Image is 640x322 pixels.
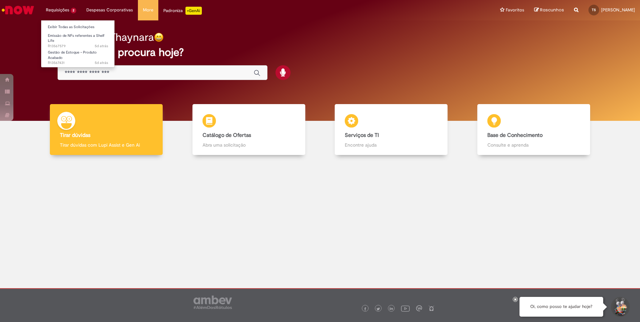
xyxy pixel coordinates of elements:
[46,7,69,13] span: Requisições
[428,305,434,311] img: logo_footer_naosei.png
[203,142,295,148] p: Abra uma solicitação
[41,20,115,68] ul: Requisições
[71,8,76,13] span: 2
[506,7,524,13] span: Favoritos
[163,7,202,15] div: Padroniza
[185,7,202,15] p: +GenAi
[95,44,108,49] time: 25/09/2025 15:56:41
[487,142,580,148] p: Consulte e aprenda
[48,33,104,44] span: Emissão de NFs referentes a Shelf Life
[60,142,153,148] p: Tirar dúvidas com Lupi Assist e Gen Ai
[320,104,463,155] a: Serviços de TI Encontre ajuda
[95,60,108,65] span: 5d atrás
[41,32,115,47] a: Aberto R13567579 : Emissão de NFs referentes a Shelf Life
[41,49,115,63] a: Aberto R13567431 : Gestão de Estoque – Produto Acabado
[377,307,380,311] img: logo_footer_twitter.png
[86,7,133,13] span: Despesas Corporativas
[519,297,603,317] div: Oi, como posso te ajudar hoje?
[95,44,108,49] span: 5d atrás
[390,307,393,311] img: logo_footer_linkedin.png
[487,132,543,139] b: Base de Conhecimento
[48,44,108,49] span: R13567579
[143,7,153,13] span: More
[60,132,90,139] b: Tirar dúvidas
[601,7,635,13] span: [PERSON_NAME]
[95,60,108,65] time: 25/09/2025 15:39:37
[1,3,35,17] img: ServiceNow
[48,50,97,60] span: Gestão de Estoque – Produto Acabado
[345,142,437,148] p: Encontre ajuda
[534,7,564,13] a: Rascunhos
[345,132,379,139] b: Serviços de TI
[540,7,564,13] span: Rascunhos
[178,104,320,155] a: Catálogo de Ofertas Abra uma solicitação
[35,104,178,155] a: Tirar dúvidas Tirar dúvidas com Lupi Assist e Gen Ai
[41,23,115,31] a: Exibir Todas as Solicitações
[592,8,596,12] span: TS
[401,304,410,313] img: logo_footer_youtube.png
[48,60,108,66] span: R13567431
[364,307,367,311] img: logo_footer_facebook.png
[154,32,164,42] img: happy-face.png
[416,305,422,311] img: logo_footer_workplace.png
[203,132,251,139] b: Catálogo de Ofertas
[463,104,605,155] a: Base de Conhecimento Consulte e aprenda
[610,297,630,317] button: Iniciar Conversa de Suporte
[193,296,232,309] img: logo_footer_ambev_rotulo_gray.png
[58,47,582,58] h2: O que você procura hoje?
